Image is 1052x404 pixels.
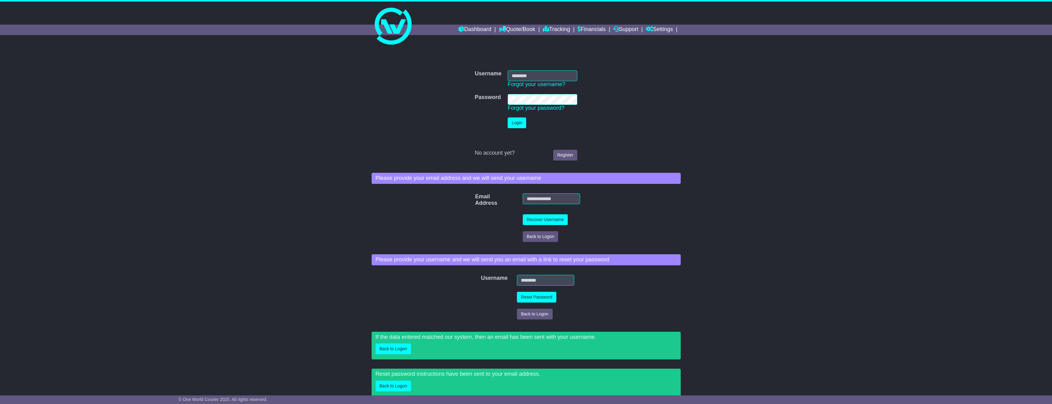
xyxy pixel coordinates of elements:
button: Back to Logon [517,309,553,319]
a: Forgot your password? [508,105,564,111]
button: Reset Password [517,292,556,303]
label: Username [475,70,502,77]
div: Please provide your username and we will send you an email with a link to reset your password [372,254,681,265]
label: Password [475,94,501,101]
div: No account yet? [475,150,577,156]
span: © One World Courier 2025. All rights reserved. [179,397,268,402]
button: Back to Logon [523,231,558,242]
p: Reset password instructions have been sent to your email address. [376,371,677,378]
a: Support [613,25,638,35]
button: Back to Logon [376,343,411,354]
a: Quote/Book [499,25,535,35]
div: Please provide your email address and we will send your username [372,173,681,184]
a: Register [553,150,577,160]
p: If the data entered matched our system, then an email has been sent with your username. [376,334,677,341]
button: Recover Username [523,214,568,225]
a: Dashboard [458,25,491,35]
a: Financials [578,25,606,35]
a: Forgot your username? [508,81,565,87]
label: Username [478,275,486,282]
button: Back to Logon [376,381,411,391]
a: Settings [646,25,673,35]
button: Login [508,117,526,128]
a: Tracking [543,25,570,35]
label: Email Address [472,193,483,207]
